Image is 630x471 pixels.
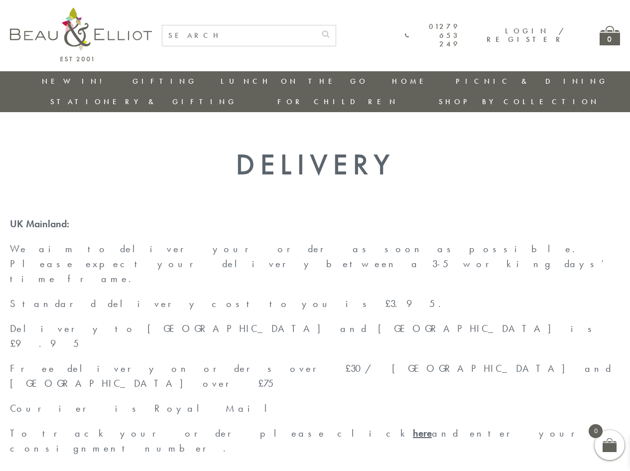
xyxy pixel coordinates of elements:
p: We aim to deliver your order as soon as possible. Please expect your delivery between a 3-5 worki... [10,241,620,286]
p: To track your order please click and enter your consignment number. [10,426,620,456]
a: Lunch On The Go [221,76,368,86]
a: Stationery & Gifting [50,97,237,107]
img: logo [10,7,152,61]
a: Picnic & Dining [456,76,608,86]
input: SEARCH [162,25,316,46]
a: Login / Register [487,26,565,44]
strong: UK Mainland: [10,217,69,230]
a: For Children [277,97,398,107]
h1: Delivery [10,147,620,181]
a: New in! [42,76,109,86]
p: Standard delivery cost to you is £3.95. [10,296,620,311]
a: Home [392,76,432,86]
a: 0 [600,26,620,45]
a: Shop by collection [439,97,600,107]
p: Delivery to [GEOGRAPHIC_DATA] and [GEOGRAPHIC_DATA] is £9.95 [10,321,620,351]
a: here [413,427,432,440]
a: Gifting [132,76,197,86]
p: Free delivery on orders over £30/ [GEOGRAPHIC_DATA] and [GEOGRAPHIC_DATA] over £75 [10,361,620,391]
p: Courier is Royal Mail [10,401,620,416]
a: 01279 653 249 [405,22,460,48]
span: 0 [589,424,603,438]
